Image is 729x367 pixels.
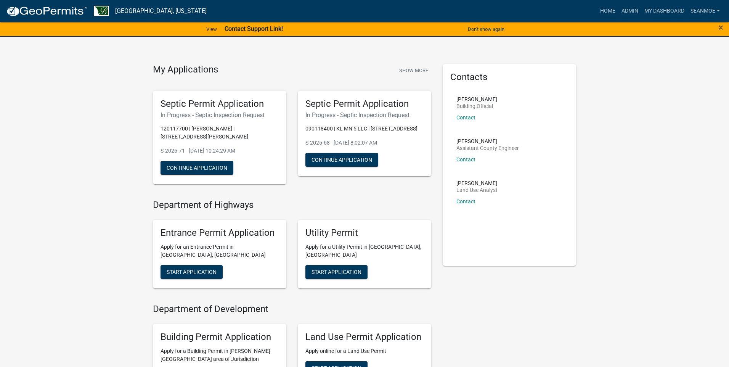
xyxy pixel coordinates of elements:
[161,111,279,119] h6: In Progress - Septic Inspection Request
[456,180,498,186] p: [PERSON_NAME]
[225,25,283,32] strong: Contact Support Link!
[456,103,497,109] p: Building Official
[161,265,223,279] button: Start Application
[718,22,723,33] span: ×
[161,147,279,155] p: S-2025-71 - [DATE] 10:24:29 AM
[153,64,218,76] h4: My Applications
[456,145,519,151] p: Assistant County Engineer
[203,23,220,35] a: View
[305,347,424,355] p: Apply online for a Land Use Permit
[305,332,424,343] h5: Land Use Permit Application
[305,98,424,109] h5: Septic Permit Application
[305,153,378,167] button: Continue Application
[161,161,233,175] button: Continue Application
[456,198,475,204] a: Contact
[687,4,723,18] a: SeanMoe
[161,125,279,141] p: 120117700 | [PERSON_NAME] | [STREET_ADDRESS][PERSON_NAME]
[305,227,424,238] h5: Utility Permit
[456,138,519,144] p: [PERSON_NAME]
[305,111,424,119] h6: In Progress - Septic Inspection Request
[161,347,279,363] p: Apply for a Building Permit in [PERSON_NAME][GEOGRAPHIC_DATA] area of Jurisdiction
[161,98,279,109] h5: Septic Permit Application
[161,332,279,343] h5: Building Permit Application
[597,4,618,18] a: Home
[618,4,641,18] a: Admin
[305,139,424,147] p: S-2025-68 - [DATE] 8:02:07 AM
[153,304,431,315] h4: Department of Development
[718,23,723,32] button: Close
[115,5,207,18] a: [GEOGRAPHIC_DATA], [US_STATE]
[641,4,687,18] a: My Dashboard
[161,243,279,259] p: Apply for an Entrance Permit in [GEOGRAPHIC_DATA], [GEOGRAPHIC_DATA]
[465,23,507,35] button: Don't show again
[456,156,475,163] a: Contact
[305,265,368,279] button: Start Application
[456,187,498,193] p: Land Use Analyst
[396,64,431,77] button: Show More
[153,200,431,211] h4: Department of Highways
[456,114,475,121] a: Contact
[167,269,217,275] span: Start Application
[94,6,109,16] img: Benton County, Minnesota
[450,72,568,83] h5: Contacts
[312,269,361,275] span: Start Application
[161,227,279,238] h5: Entrance Permit Application
[456,97,497,102] p: [PERSON_NAME]
[305,125,424,133] p: 090118400 | KL MN 5 LLC | [STREET_ADDRESS]
[305,243,424,259] p: Apply for a Utility Permit in [GEOGRAPHIC_DATA], [GEOGRAPHIC_DATA]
